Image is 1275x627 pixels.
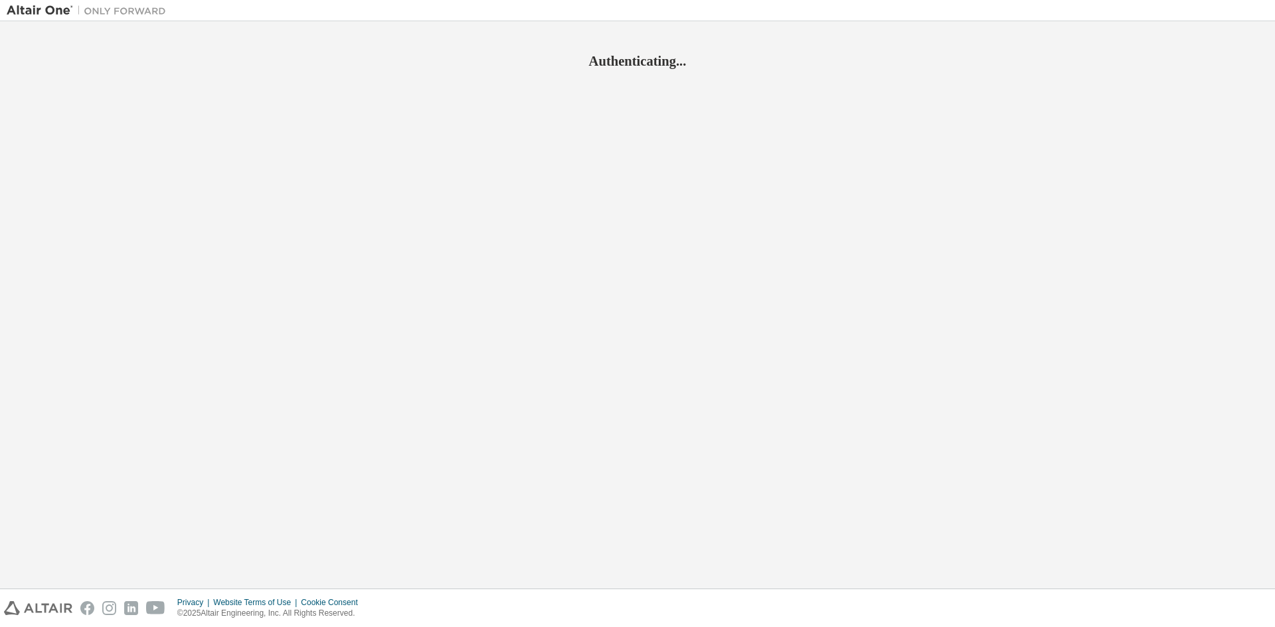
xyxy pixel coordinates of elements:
[177,597,213,608] div: Privacy
[146,601,165,615] img: youtube.svg
[7,4,173,17] img: Altair One
[177,608,366,619] p: © 2025 Altair Engineering, Inc. All Rights Reserved.
[102,601,116,615] img: instagram.svg
[213,597,301,608] div: Website Terms of Use
[4,601,72,615] img: altair_logo.svg
[80,601,94,615] img: facebook.svg
[7,52,1268,70] h2: Authenticating...
[301,597,365,608] div: Cookie Consent
[124,601,138,615] img: linkedin.svg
